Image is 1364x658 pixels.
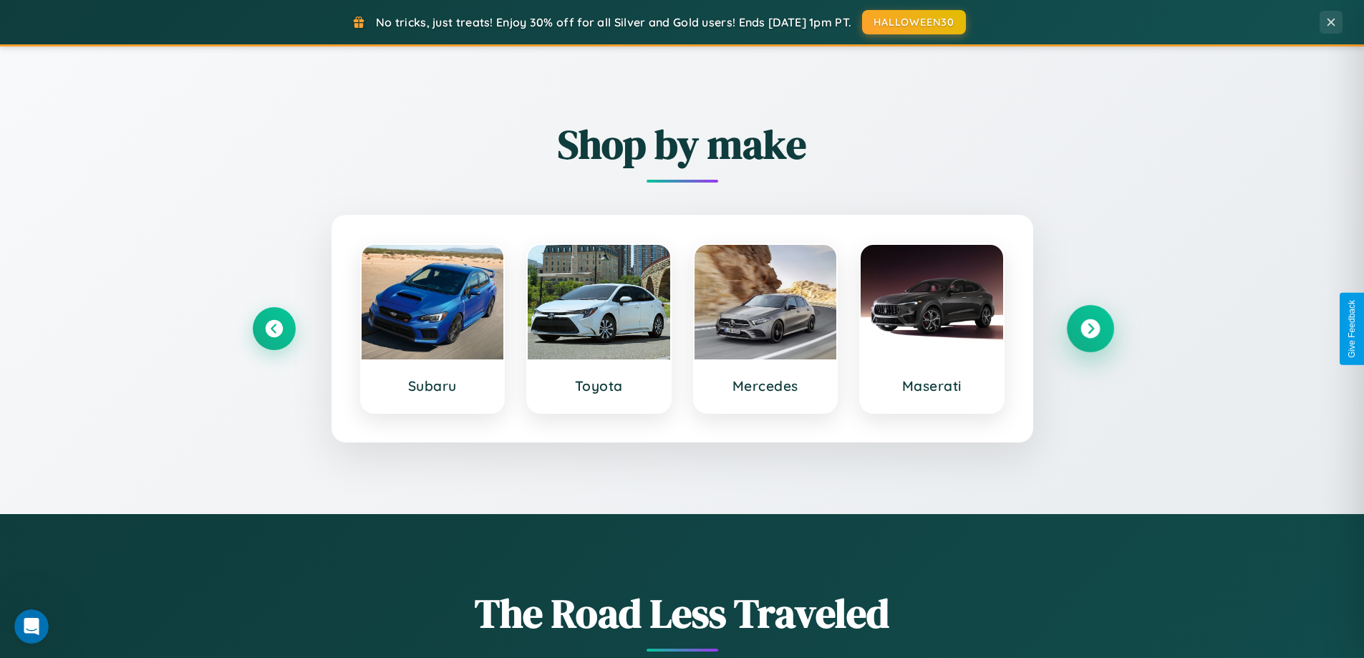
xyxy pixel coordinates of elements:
h2: Shop by make [253,117,1112,172]
iframe: Intercom live chat [14,609,49,644]
h3: Toyota [542,377,656,395]
h3: Subaru [376,377,490,395]
div: Give Feedback [1347,300,1357,358]
h1: The Road Less Traveled [253,586,1112,641]
span: No tricks, just treats! Enjoy 30% off for all Silver and Gold users! Ends [DATE] 1pm PT. [376,15,851,29]
h3: Maserati [875,377,989,395]
button: HALLOWEEN30 [862,10,966,34]
h3: Mercedes [709,377,823,395]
